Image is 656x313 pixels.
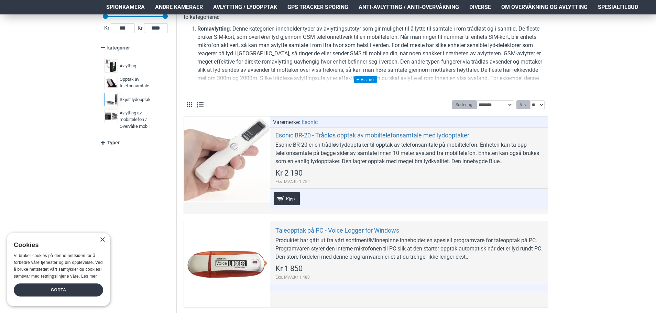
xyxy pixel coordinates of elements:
[184,116,270,202] a: Esonic BR-20 - Trådløs opptak av mobiltelefonsamtale med lydopptaker Esonic BR-20 - Trådløs oppta...
[275,179,310,185] span: Eks. MVA:Kr 1 752
[197,25,548,91] li: : Denne kategorien inneholder typer av avlyttingsutstyr som gir mulighet til å lytte til samtale ...
[184,221,270,307] a: Taleopptak på PC - Voice Logger for Windows Taleopptak på PC - Voice Logger for Windows
[106,3,145,11] span: Spionkamera
[516,100,530,109] label: Vis:
[155,3,203,11] span: Andre kameraer
[105,59,118,72] img: Avlytting
[275,131,469,139] a: Esonic BR-20 - Trådløs opptak av mobiltelefonsamtale med lydopptaker
[275,265,303,272] span: Kr 1 850
[213,3,277,11] span: Avlytting / Lydopptak
[452,100,477,109] label: Sortering:
[101,137,170,149] a: Typer
[275,274,310,280] span: Eks. MVA:Kr 1 480
[105,93,118,106] img: Skjult lydopptak
[275,236,543,261] div: Produktet har gått ut fra vårt sortiment!Minnepinne inneholder en spesiell programvare for taleop...
[105,76,118,89] img: Opptak av telefonsamtale
[14,238,99,253] div: Cookies
[275,141,543,166] div: Esonic BR-20 er en trådløs lydopptaker til opptak av telefonsamtale på mobiltelefon. Enheten kan ...
[14,283,103,297] div: Godta
[136,24,144,32] span: Kr
[302,118,318,126] a: Esonic
[359,3,459,11] span: Anti-avlytting / Anti-overvåkning
[273,118,300,126] span: Varemerke:
[287,3,348,11] span: GPS Tracker Sporing
[197,82,231,91] a: romavlytteren
[103,24,111,32] span: Kr
[284,197,296,201] span: Kjøp
[197,25,230,32] b: Romavlytting
[598,3,638,11] span: Spesialtilbud
[120,110,164,130] span: Avlytting av mobiltelefon / Overvåke mobil
[14,253,103,278] span: Vi bruker cookies på denne nettsiden for å forbedre våre tjenester og din opplevelse. Ved å bruke...
[120,76,164,89] span: Opptak av telefonsamtale
[469,3,491,11] span: Diverse
[81,274,97,279] a: Les mer, opens a new window
[105,110,118,123] img: Avlytting av mobiltelefon / Overvåke mobil
[101,42,170,54] a: kategorier
[275,226,399,234] a: Taleopptak på PC - Voice Logger for Windows
[100,237,105,243] div: Close
[120,96,151,103] span: Skjult lydopptak
[120,63,136,69] span: Avlytting
[275,169,303,177] span: Kr 2 190
[501,3,588,11] span: Om overvåkning og avlytting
